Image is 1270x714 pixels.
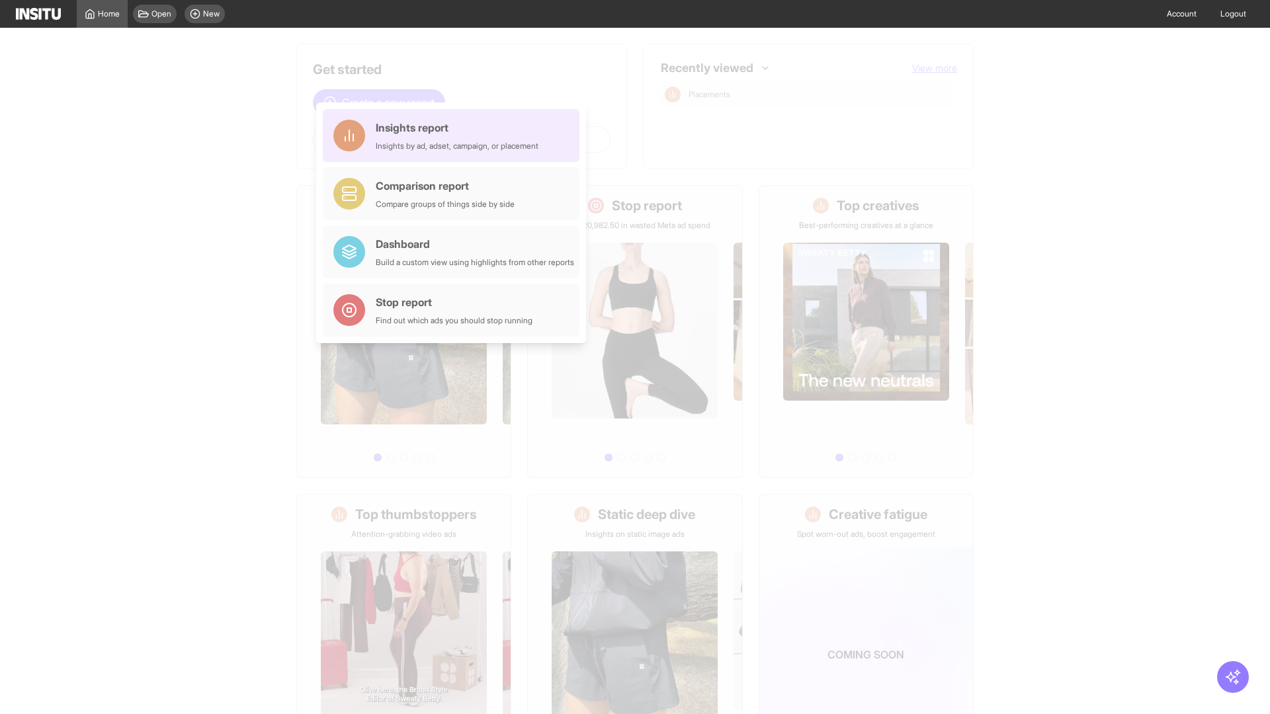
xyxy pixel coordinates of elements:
[203,9,220,19] span: New
[16,8,61,20] img: Logo
[151,9,171,19] span: Open
[376,315,532,326] div: Find out which ads you should stop running
[376,294,532,310] div: Stop report
[376,141,538,151] div: Insights by ad, adset, campaign, or placement
[376,178,515,194] div: Comparison report
[98,9,120,19] span: Home
[376,120,538,136] div: Insights report
[376,236,574,252] div: Dashboard
[376,257,574,268] div: Build a custom view using highlights from other reports
[376,199,515,210] div: Compare groups of things side by side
